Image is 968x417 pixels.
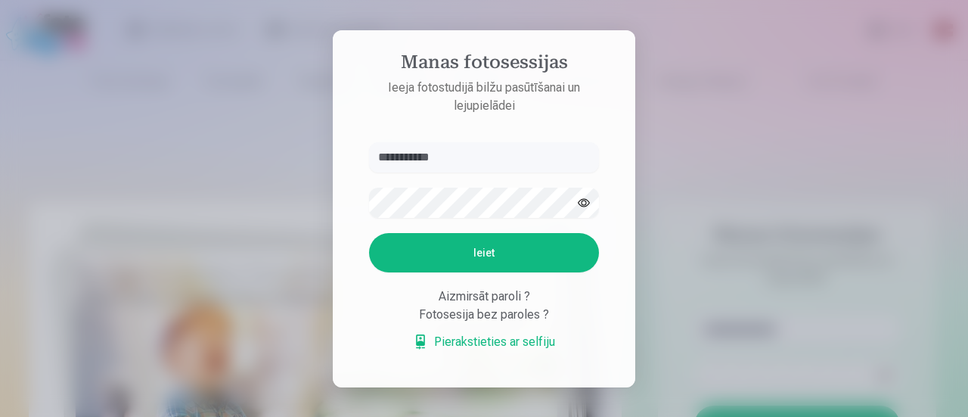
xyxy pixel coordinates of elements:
a: Pierakstieties ar selfiju [413,333,555,351]
p: Ieeja fotostudijā bilžu pasūtīšanai un lejupielādei [354,79,614,115]
h4: Manas fotosessijas [354,51,614,79]
div: Aizmirsāt paroli ? [369,288,599,306]
div: Fotosesija bez paroles ? [369,306,599,324]
button: Ieiet [369,233,599,272]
